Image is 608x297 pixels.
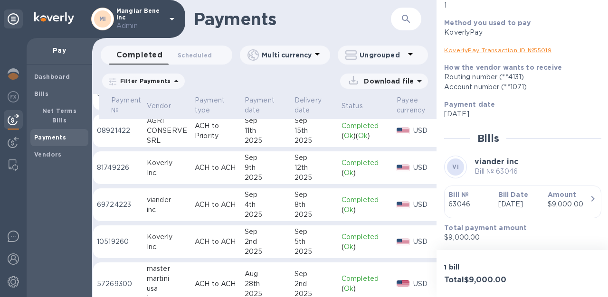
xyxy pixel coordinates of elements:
div: Sep [245,227,287,237]
div: 2nd [294,279,334,289]
p: Filter Payments [116,77,171,85]
div: 2nd [245,237,287,247]
div: 2025 [294,247,334,257]
div: 2025 [245,247,287,257]
b: How the vendor wants to receive [444,64,562,71]
h3: Total $9,000.00 [444,276,519,285]
b: Dashboard [34,73,70,80]
div: ( ) [342,284,389,294]
b: Payments [34,134,66,141]
div: Sep [294,190,334,200]
p: Mangiar Bene inc [116,8,164,31]
p: Download file [360,76,414,86]
div: master [147,264,187,274]
div: 12th [294,163,334,173]
a: KoverlyPay Transaction ID № 55019 [444,46,551,54]
p: 1 [444,0,594,10]
h2: Bills [477,132,499,144]
div: 9th [245,163,287,173]
div: Sep [294,116,334,126]
p: Completed [342,232,389,242]
p: [DATE] [444,109,594,119]
p: ACH to ACH [195,237,237,247]
p: Multi currency [262,50,312,60]
img: Foreign exchange [8,91,19,102]
div: Routing number (**4131) [444,72,594,82]
div: Koverly [147,158,187,168]
div: 2025 [294,210,334,220]
p: Ok [344,168,353,178]
div: KoverlyPay [444,28,594,37]
b: Vendors [34,151,62,158]
h1: Payments [194,9,391,29]
p: 69724223 [97,200,139,210]
div: usa [147,284,187,294]
div: viander [147,195,187,205]
p: 1 bill [444,262,519,272]
div: 15th [294,126,334,136]
p: Completed [342,274,389,284]
p: Ok [344,205,353,215]
span: Vendor [147,101,183,111]
p: ACH to Priority [195,121,237,141]
b: Amount [548,191,577,198]
div: ( ) [342,205,389,215]
div: ( ) ( ) [342,131,389,141]
p: 10519260 [97,237,139,247]
p: Ok [344,242,353,252]
p: ACH to ACH [195,200,237,210]
div: 2025 [294,173,334,183]
p: Ok [344,284,353,294]
span: Payment № [111,95,153,115]
b: Bill № [448,191,469,198]
div: Account number (**1071) [444,82,594,92]
b: Bill Date [498,191,528,198]
div: 8th [294,200,334,210]
b: VI [452,163,459,170]
p: Ok [358,131,368,141]
span: Payee currency [397,95,437,115]
p: Payee currency [397,95,425,115]
div: Sep [245,116,287,126]
span: Completed [116,48,162,62]
div: Inc. [147,242,187,252]
p: USD [413,237,437,247]
p: Payment date [245,95,275,115]
b: viander inc [475,157,518,166]
span: Status [342,101,375,111]
div: 28th [245,279,287,289]
b: Method you used to pay [444,19,531,27]
span: Payment date [245,95,287,115]
b: Total payment amount [444,224,527,232]
button: Bill №63046Bill Date[DATE]Amount$9,000.00 [444,186,601,218]
p: 81749226 [97,163,139,173]
p: 51686600 [97,89,139,99]
p: USD [413,279,437,289]
b: Net Terms Bills [42,107,77,124]
div: Aug [245,269,287,279]
p: Status [342,101,363,111]
p: ACH to ACH [195,163,237,173]
div: inc [147,205,187,215]
p: $9,000.00 [444,232,594,242]
p: 63046 [448,199,490,209]
img: Logo [34,12,74,24]
img: USD [397,202,409,208]
p: Payment type [195,95,225,115]
div: Sep [245,190,287,200]
div: Sep [294,227,334,237]
div: AGRI [147,116,187,126]
div: ( ) [342,242,389,252]
img: USD [397,128,409,134]
p: [DATE] [498,199,540,209]
p: Completed [342,158,389,168]
p: Pay [34,46,85,55]
p: Vendor [147,101,171,111]
b: Bills [34,90,48,97]
p: USD [413,126,437,136]
p: 08921422 [97,126,139,136]
img: USD [397,280,409,287]
div: 11th [245,126,287,136]
p: Bill № 63046 [475,167,518,176]
p: USD [413,200,437,210]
